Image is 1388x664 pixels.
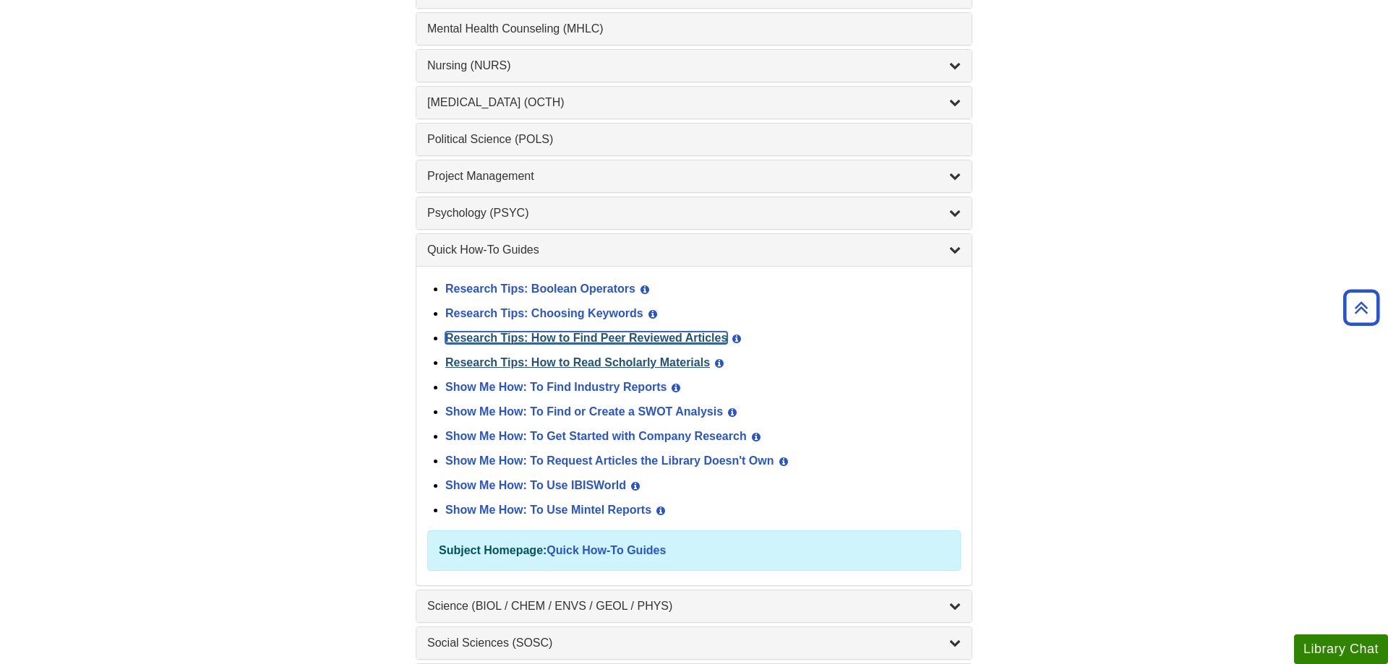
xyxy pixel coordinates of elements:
a: [MEDICAL_DATA] (OCTH) [427,94,961,111]
a: Science (BIOL / CHEM / ENVS / GEOL / PHYS) [427,598,961,615]
a: Research Tips: How to Find Peer Reviewed Articles [445,332,727,344]
a: Show Me How: To Find or Create a SWOT Analysis [445,405,723,418]
a: Quick How-To Guides [427,241,961,259]
a: Research Tips: Choosing Keywords [445,307,643,319]
a: Show Me How: To Get Started with Company Research [445,430,747,442]
div: Quick How-To Guides [416,266,972,585]
a: Social Sciences (SOSC) [427,634,961,652]
a: Quick How-To Guides [547,544,666,556]
a: Show Me How: To Use Mintel Reports [445,504,651,516]
strong: Subject Homepage: [439,544,547,556]
a: Mental Health Counseling (MHLC) [427,20,961,38]
a: Show Me How: To Find Industry Reports [445,381,667,393]
button: Library Chat [1294,634,1388,664]
a: Research Tips: Boolean Operators [445,283,635,295]
a: Project Management [427,168,961,185]
a: Nursing (NURS) [427,57,961,74]
a: Psychology (PSYC) [427,204,961,222]
a: Back to Top [1338,298,1384,317]
a: Show Me How: To Use IBISWorld [445,479,626,491]
a: Show Me How: To Request Articles the Library Doesn't Own [445,454,774,467]
a: Research Tips: How to Read Scholarly Materials [445,356,710,368]
a: Political Science (POLS) [427,131,961,148]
